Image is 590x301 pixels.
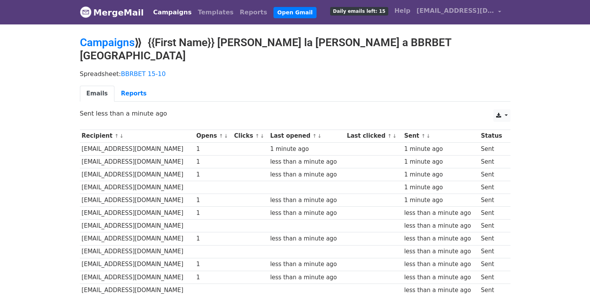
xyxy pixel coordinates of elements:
[393,133,397,139] a: ↓
[196,157,230,166] div: 1
[194,130,232,142] th: Opens
[114,133,119,139] a: ↑
[388,133,392,139] a: ↑
[268,130,345,142] th: Last opened
[479,142,506,155] td: Sent
[255,133,260,139] a: ↑
[273,7,317,18] a: Open Gmail
[404,273,477,282] div: less than a minute ago
[80,181,195,194] td: [EMAIL_ADDRESS][DOMAIN_NAME]
[404,196,477,205] div: 1 minute ago
[270,273,343,282] div: less than a minute ago
[404,145,477,154] div: 1 minute ago
[270,157,343,166] div: less than a minute ago
[404,209,477,218] div: less than a minute ago
[270,260,343,269] div: less than a minute ago
[80,258,195,271] td: [EMAIL_ADDRESS][DOMAIN_NAME]
[196,196,230,205] div: 1
[80,6,92,18] img: MergeMail logo
[80,284,195,296] td: [EMAIL_ADDRESS][DOMAIN_NAME]
[479,194,506,207] td: Sent
[404,170,477,179] div: 1 minute ago
[404,286,477,295] div: less than a minute ago
[270,209,343,218] div: less than a minute ago
[260,133,265,139] a: ↓
[270,234,343,243] div: less than a minute ago
[404,183,477,192] div: 1 minute ago
[196,260,230,269] div: 1
[330,7,388,16] span: Daily emails left: 15
[479,271,506,284] td: Sent
[196,170,230,179] div: 1
[80,4,144,21] a: MergeMail
[80,70,510,78] p: Spreadsheet:
[237,5,270,20] a: Reports
[80,207,195,220] td: [EMAIL_ADDRESS][DOMAIN_NAME]
[391,3,414,19] a: Help
[404,157,477,166] div: 1 minute ago
[426,133,431,139] a: ↓
[270,196,343,205] div: less than a minute ago
[479,220,506,232] td: Sent
[345,130,402,142] th: Last clicked
[150,5,195,20] a: Campaigns
[80,245,195,258] td: [EMAIL_ADDRESS][DOMAIN_NAME]
[80,36,135,49] a: Campaigns
[479,232,506,245] td: Sent
[80,36,510,62] h2: ⟫ {{First Name}} [PERSON_NAME] la [PERSON_NAME] a BBRBET [GEOGRAPHIC_DATA]
[479,258,506,271] td: Sent
[317,133,322,139] a: ↓
[479,155,506,168] td: Sent
[80,86,114,102] a: Emails
[479,130,506,142] th: Status
[80,155,195,168] td: [EMAIL_ADDRESS][DOMAIN_NAME]
[327,3,391,19] a: Daily emails left: 15
[80,168,195,181] td: [EMAIL_ADDRESS][DOMAIN_NAME]
[404,221,477,230] div: less than a minute ago
[270,145,343,154] div: 1 minute ago
[196,234,230,243] div: 1
[80,109,510,118] p: Sent less than a minute ago
[270,170,343,179] div: less than a minute ago
[196,209,230,218] div: 1
[404,234,477,243] div: less than a minute ago
[195,5,237,20] a: Templates
[404,247,477,256] div: less than a minute ago
[312,133,317,139] a: ↑
[224,133,228,139] a: ↓
[80,220,195,232] td: [EMAIL_ADDRESS][DOMAIN_NAME]
[80,271,195,284] td: [EMAIL_ADDRESS][DOMAIN_NAME]
[479,245,506,258] td: Sent
[196,145,230,154] div: 1
[417,6,494,16] span: [EMAIL_ADDRESS][DOMAIN_NAME]
[80,142,195,155] td: [EMAIL_ADDRESS][DOMAIN_NAME]
[121,70,166,78] a: BBRBET 15-10
[402,130,479,142] th: Sent
[119,133,124,139] a: ↓
[80,232,195,245] td: [EMAIL_ADDRESS][DOMAIN_NAME]
[114,86,153,102] a: Reports
[219,133,223,139] a: ↑
[80,130,195,142] th: Recipient
[479,284,506,296] td: Sent
[196,273,230,282] div: 1
[404,260,477,269] div: less than a minute ago
[479,168,506,181] td: Sent
[232,130,268,142] th: Clicks
[414,3,504,21] a: [EMAIL_ADDRESS][DOMAIN_NAME]
[421,133,426,139] a: ↑
[479,181,506,194] td: Sent
[80,194,195,207] td: [EMAIL_ADDRESS][DOMAIN_NAME]
[479,207,506,220] td: Sent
